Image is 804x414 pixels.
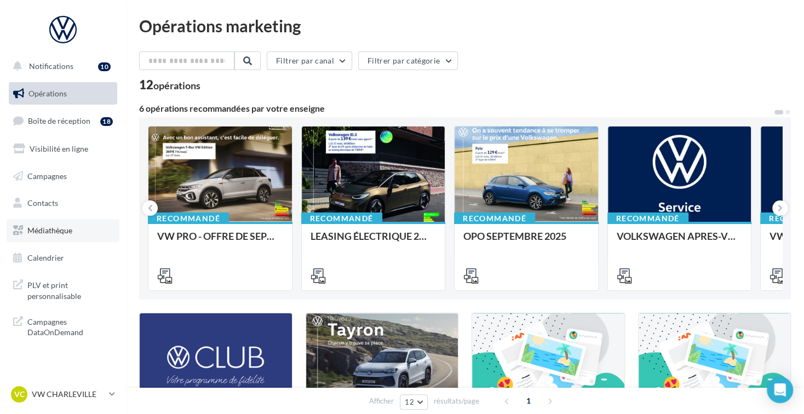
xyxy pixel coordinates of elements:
[463,231,589,252] div: OPO SEPTEMBRE 2025
[139,104,773,113] div: 6 opérations recommandées par votre enseigne
[405,398,414,406] span: 12
[28,116,90,125] span: Boîte de réception
[14,389,25,400] span: VC
[139,79,200,91] div: 12
[311,231,437,252] div: LEASING ÉLECTRIQUE 2025
[358,51,458,70] button: Filtrer par catégorie
[7,310,119,342] a: Campagnes DataOnDemand
[520,392,537,410] span: 1
[28,89,67,98] span: Opérations
[98,62,111,71] div: 10
[27,253,64,262] span: Calendrier
[767,377,793,403] div: Open Intercom Messenger
[27,171,67,180] span: Campagnes
[7,109,119,133] a: Boîte de réception18
[369,396,394,406] span: Afficher
[148,212,229,225] div: Recommandé
[32,389,105,400] p: VW CHARLEVILLE
[29,61,73,71] span: Notifications
[454,212,535,225] div: Recommandé
[301,212,382,225] div: Recommandé
[7,246,119,269] a: Calendrier
[7,165,119,188] a: Campagnes
[7,219,119,242] a: Médiathèque
[434,396,479,406] span: résultats/page
[7,192,119,215] a: Contacts
[100,117,113,126] div: 18
[30,144,88,153] span: Visibilité en ligne
[9,384,117,405] a: VC VW CHARLEVILLE
[27,278,113,301] span: PLV et print personnalisable
[7,273,119,306] a: PLV et print personnalisable
[27,198,58,208] span: Contacts
[7,82,119,105] a: Opérations
[7,55,115,78] button: Notifications 10
[153,81,200,90] div: opérations
[607,212,688,225] div: Recommandé
[139,18,791,34] div: Opérations marketing
[7,137,119,160] a: Visibilité en ligne
[400,394,428,410] button: 12
[27,226,72,235] span: Médiathèque
[617,231,743,252] div: VOLKSWAGEN APRES-VENTE
[157,231,283,252] div: VW PRO - OFFRE DE SEPTEMBRE 25
[267,51,352,70] button: Filtrer par canal
[27,314,113,338] span: Campagnes DataOnDemand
